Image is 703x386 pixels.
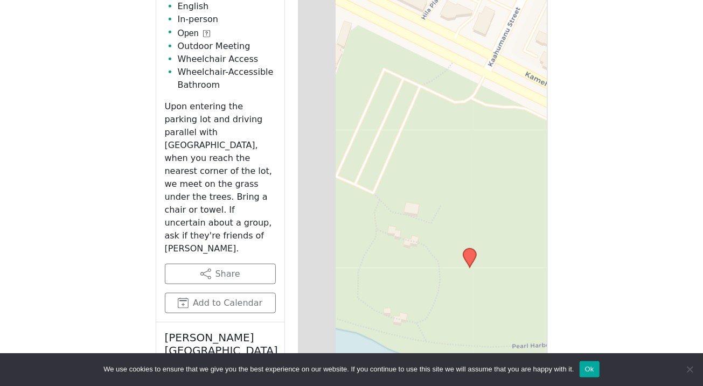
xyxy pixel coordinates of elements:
[178,66,276,92] li: Wheelchair-Accessible Bathroom
[178,53,276,66] li: Wheelchair Access
[103,364,574,375] span: We use cookies to ensure that we give you the best experience on our website. If you continue to ...
[165,264,276,284] button: Share
[165,331,276,357] h2: [PERSON_NAME][GEOGRAPHIC_DATA]
[165,100,276,255] p: Upon entering the parking lot and driving parallel with [GEOGRAPHIC_DATA], when you reach the nea...
[178,13,276,26] li: In-person
[178,40,276,53] li: Outdoor Meeting
[684,364,695,375] span: No
[178,27,210,40] button: Open
[178,27,199,40] span: Open
[580,361,600,377] button: Ok
[165,293,276,313] button: Add to Calendar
